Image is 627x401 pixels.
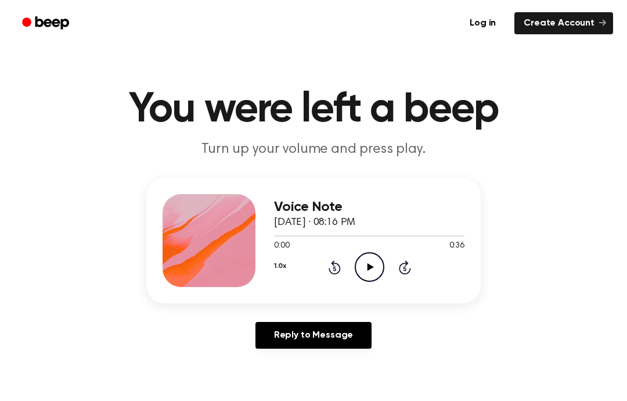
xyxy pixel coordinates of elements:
a: Log in [458,10,507,37]
p: Turn up your volume and press play. [91,140,536,159]
a: Reply to Message [255,322,372,349]
span: 0:36 [449,240,464,252]
a: Beep [14,12,80,35]
span: [DATE] · 08:16 PM [274,217,355,228]
span: 0:00 [274,240,289,252]
h1: You were left a beep [16,89,611,131]
button: 1.0x [274,256,286,276]
a: Create Account [514,12,613,34]
h3: Voice Note [274,199,464,215]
